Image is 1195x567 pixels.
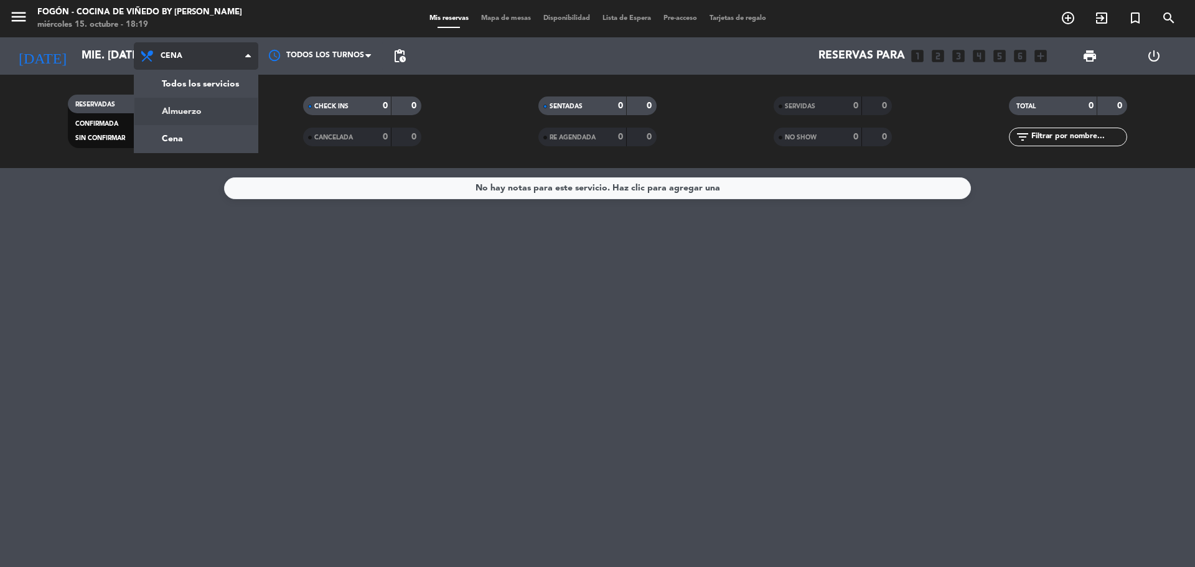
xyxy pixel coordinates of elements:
[392,49,407,63] span: pending_actions
[383,133,388,141] strong: 0
[383,101,388,110] strong: 0
[1012,48,1028,64] i: looks_6
[1128,11,1143,26] i: turned_in_not
[475,15,537,22] span: Mapa de mesas
[657,15,703,22] span: Pre-acceso
[314,103,349,110] span: CHECK INS
[1146,49,1161,63] i: power_settings_new
[1061,11,1075,26] i: add_circle_outline
[1015,129,1030,144] i: filter_list
[1033,48,1049,64] i: add_box
[9,42,75,70] i: [DATE]
[930,48,946,64] i: looks_two
[550,134,596,141] span: RE AGENDADA
[537,15,596,22] span: Disponibilidad
[1161,11,1176,26] i: search
[1122,37,1186,75] div: LOG OUT
[550,103,583,110] span: SENTADAS
[853,101,858,110] strong: 0
[411,133,419,141] strong: 0
[75,135,125,141] span: SIN CONFIRMAR
[818,50,905,62] span: Reservas para
[75,101,115,108] span: RESERVADAS
[476,181,720,195] div: No hay notas para este servicio. Haz clic para agregar una
[909,48,926,64] i: looks_one
[596,15,657,22] span: Lista de Espera
[411,101,419,110] strong: 0
[1089,101,1094,110] strong: 0
[882,101,889,110] strong: 0
[75,121,118,127] span: CONFIRMADA
[134,125,258,152] a: Cena
[1094,11,1109,26] i: exit_to_app
[116,49,131,63] i: arrow_drop_down
[853,133,858,141] strong: 0
[9,7,28,26] i: menu
[882,133,889,141] strong: 0
[647,133,654,141] strong: 0
[1030,130,1127,144] input: Filtrar por nombre...
[785,103,815,110] span: SERVIDAS
[647,101,654,110] strong: 0
[971,48,987,64] i: looks_4
[950,48,967,64] i: looks_3
[1016,103,1036,110] span: TOTAL
[703,15,772,22] span: Tarjetas de regalo
[1117,101,1125,110] strong: 0
[423,15,475,22] span: Mis reservas
[618,101,623,110] strong: 0
[134,98,258,125] a: Almuerzo
[618,133,623,141] strong: 0
[161,52,182,60] span: Cena
[785,134,817,141] span: NO SHOW
[134,70,258,98] a: Todos los servicios
[991,48,1008,64] i: looks_5
[37,6,242,19] div: Fogón - Cocina de viñedo by [PERSON_NAME]
[1082,49,1097,63] span: print
[314,134,353,141] span: CANCELADA
[37,19,242,31] div: miércoles 15. octubre - 18:19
